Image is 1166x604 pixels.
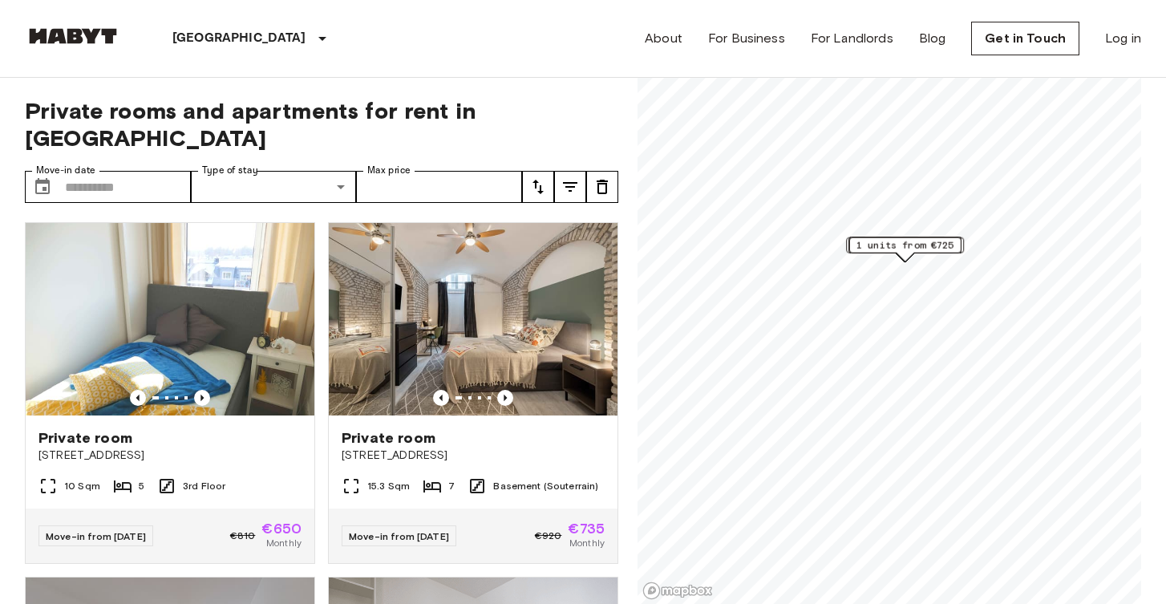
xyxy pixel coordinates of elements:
button: Choose date [26,171,59,203]
button: tune [586,171,618,203]
img: Habyt [25,28,121,44]
div: Map marker [846,237,964,262]
img: Marketing picture of unit DE-02-004-006-05HF [329,223,617,416]
span: Move-in from [DATE] [46,530,146,542]
button: tune [554,171,586,203]
span: €920 [535,529,562,543]
img: Marketing picture of unit DE-02-011-001-01HF [26,223,314,416]
span: 15.3 Sqm [367,479,410,493]
span: Monthly [266,536,302,550]
div: Map marker [849,237,962,262]
a: Blog [919,29,946,48]
p: [GEOGRAPHIC_DATA] [172,29,306,48]
span: Basement (Souterrain) [493,479,598,493]
label: Move-in date [36,164,95,177]
a: Get in Touch [971,22,1079,55]
span: €810 [230,529,256,543]
span: 7 [448,479,455,493]
a: Log in [1105,29,1141,48]
span: €650 [261,521,302,536]
a: Marketing picture of unit DE-02-004-006-05HFPrevious imagePrevious imagePrivate room[STREET_ADDRE... [328,222,618,564]
span: Private room [342,428,435,448]
a: For Landlords [811,29,893,48]
span: Private rooms and apartments for rent in [GEOGRAPHIC_DATA] [25,97,618,152]
span: [STREET_ADDRESS] [342,448,605,464]
label: Max price [367,164,411,177]
a: Mapbox logo [642,582,713,600]
span: Private room [38,428,132,448]
button: Previous image [433,390,449,406]
button: tune [522,171,554,203]
span: [STREET_ADDRESS] [38,448,302,464]
a: For Business [708,29,785,48]
a: Marketing picture of unit DE-02-011-001-01HFPrevious imagePrevious imagePrivate room[STREET_ADDRE... [25,222,315,564]
span: €735 [568,521,605,536]
button: Previous image [130,390,146,406]
label: Type of stay [202,164,258,177]
button: Previous image [194,390,210,406]
span: Move-in from [DATE] [349,530,449,542]
span: 1 units from €725 [856,238,954,253]
a: About [645,29,682,48]
span: 3rd Floor [183,479,225,493]
button: Previous image [497,390,513,406]
span: 5 [139,479,144,493]
span: 10 Sqm [64,479,100,493]
span: Monthly [569,536,605,550]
